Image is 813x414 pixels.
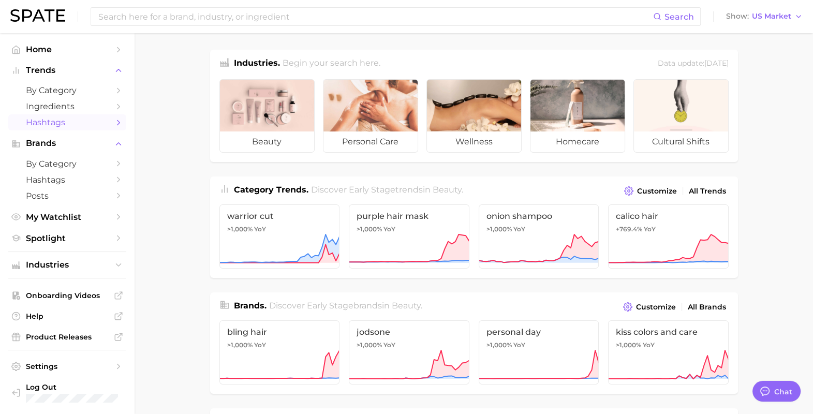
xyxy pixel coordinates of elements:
a: warrior cut>1,000% YoY [219,204,340,269]
span: homecare [530,131,625,152]
a: kiss colors and care>1,000% YoY [608,320,729,385]
button: Industries [8,257,126,273]
a: Log out. Currently logged in with e-mail jefeinstein@elfbeauty.com. [8,379,126,406]
img: SPATE [10,9,65,22]
span: Customize [637,187,677,196]
span: bling hair [227,327,332,337]
a: homecare [530,79,625,153]
span: Brands . [234,301,267,310]
span: YoY [383,341,395,349]
span: >1,000% [616,341,641,349]
span: Category Trends . [234,185,308,195]
a: jodsone>1,000% YoY [349,320,469,385]
a: Product Releases [8,329,126,345]
span: calico hair [616,211,721,221]
span: by Category [26,85,109,95]
a: personal day>1,000% YoY [479,320,599,385]
input: Search here for a brand, industry, or ingredient [97,8,653,25]
a: Ingredients [8,98,126,114]
a: Hashtags [8,172,126,188]
h1: Industries. [234,57,280,71]
span: YoY [644,225,656,233]
a: onion shampoo>1,000% YoY [479,204,599,269]
a: cultural shifts [633,79,729,153]
button: Customize [622,184,679,198]
span: Hashtags [26,117,109,127]
span: cultural shifts [634,131,728,152]
a: by Category [8,156,126,172]
span: Spotlight [26,233,109,243]
a: Posts [8,188,126,204]
span: Onboarding Videos [26,291,109,300]
span: Settings [26,362,109,371]
span: >1,000% [486,341,512,349]
a: purple hair mask>1,000% YoY [349,204,469,269]
button: ShowUS Market [723,10,805,23]
span: My Watchlist [26,212,109,222]
span: kiss colors and care [616,327,721,337]
span: beauty [392,301,421,310]
a: My Watchlist [8,209,126,225]
span: Posts [26,191,109,201]
span: >1,000% [227,225,253,233]
span: Search [664,12,694,22]
span: YoY [254,225,266,233]
a: bling hair>1,000% YoY [219,320,340,385]
span: >1,000% [357,341,382,349]
span: Industries [26,260,109,270]
span: Show [726,13,749,19]
span: purple hair mask [357,211,462,221]
span: beauty [220,131,314,152]
span: YoY [513,225,525,233]
span: >1,000% [486,225,512,233]
span: wellness [427,131,521,152]
a: Home [8,41,126,57]
span: Discover Early Stage trends in . [311,185,463,195]
span: >1,000% [227,341,253,349]
a: All Brands [685,300,729,314]
span: Home [26,45,109,54]
span: All Brands [688,303,726,312]
button: Trends [8,63,126,78]
span: Product Releases [26,332,109,342]
span: Trends [26,66,109,75]
span: Brands [26,139,109,148]
span: personal care [323,131,418,152]
span: YoY [383,225,395,233]
span: Discover Early Stage brands in . [269,301,422,310]
span: YoY [513,341,525,349]
a: beauty [219,79,315,153]
span: by Category [26,159,109,169]
button: Customize [620,300,678,314]
button: Brands [8,136,126,151]
span: All Trends [689,187,726,196]
h2: Begin your search here. [283,57,380,71]
span: onion shampoo [486,211,592,221]
a: Spotlight [8,230,126,246]
a: All Trends [686,184,729,198]
span: Help [26,312,109,321]
div: Data update: [DATE] [658,57,729,71]
a: by Category [8,82,126,98]
span: Customize [636,303,676,312]
a: Help [8,308,126,324]
span: YoY [643,341,655,349]
span: US Market [752,13,791,19]
span: warrior cut [227,211,332,221]
a: calico hair+769.4% YoY [608,204,729,269]
a: wellness [426,79,522,153]
span: >1,000% [357,225,382,233]
span: +769.4% [616,225,642,233]
span: Hashtags [26,175,109,185]
span: Ingredients [26,101,109,111]
span: beauty [433,185,462,195]
a: Settings [8,359,126,374]
span: YoY [254,341,266,349]
a: Onboarding Videos [8,288,126,303]
a: personal care [323,79,418,153]
span: personal day [486,327,592,337]
span: jodsone [357,327,462,337]
span: Log Out [26,382,122,392]
a: Hashtags [8,114,126,130]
